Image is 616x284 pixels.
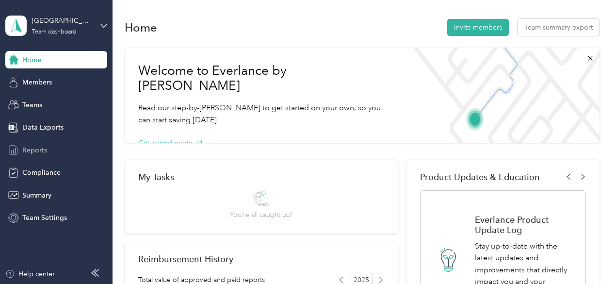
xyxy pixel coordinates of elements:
span: Compliance [22,167,61,178]
iframe: Everlance-gr Chat Button Frame [562,230,616,284]
span: You’re all caught up! [230,210,292,220]
div: Team dashboard [32,29,77,35]
h1: Welcome to Everlance by [PERSON_NAME] [138,63,391,94]
span: Home [22,55,41,65]
span: Product Updates & Education [420,172,540,182]
h1: Home [125,22,157,33]
div: My Tasks [138,172,385,182]
button: Invite members [447,19,509,36]
div: [GEOGRAPHIC_DATA][PERSON_NAME] [32,16,93,26]
span: Teams [22,100,42,110]
button: Help center [5,269,55,279]
button: Get started guide [138,138,203,148]
h1: Everlance Product Update Log [475,215,575,235]
button: Team summary export [518,19,600,36]
span: Data Exports [22,122,64,133]
span: Reports [22,145,47,155]
h2: Reimbursement History [138,254,233,264]
p: Read our step-by-[PERSON_NAME] to get started on your own, so you can start saving [DATE]. [138,102,391,126]
img: Welcome to everlance [405,48,599,143]
span: Members [22,77,52,87]
span: Team Settings [22,213,67,223]
span: Summary [22,190,51,200]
